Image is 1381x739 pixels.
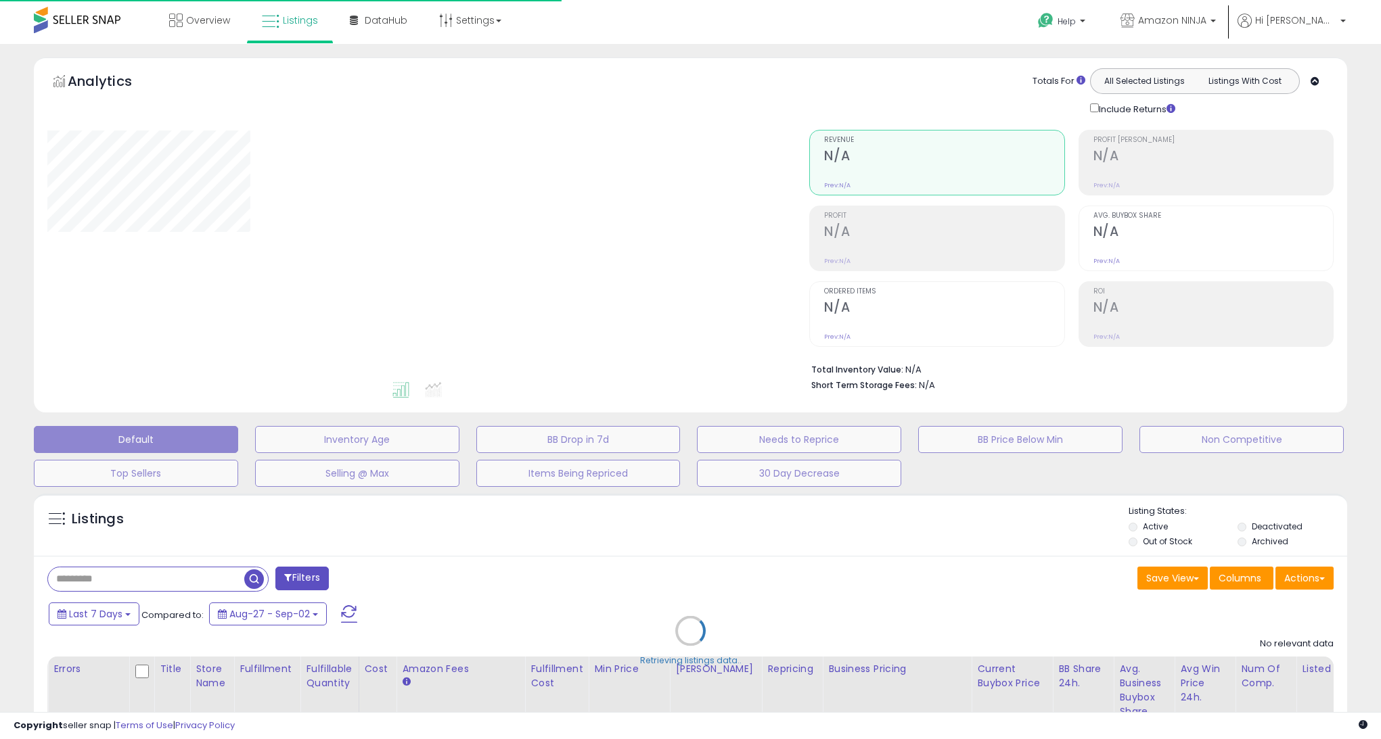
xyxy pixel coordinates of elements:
button: Listings With Cost [1194,72,1295,90]
button: All Selected Listings [1094,72,1195,90]
a: Help [1027,2,1099,44]
small: Prev: N/A [1093,257,1120,265]
button: Default [34,426,238,453]
button: Needs to Reprice [697,426,901,453]
div: seller snap | | [14,719,235,732]
div: Totals For [1033,75,1085,88]
b: Total Inventory Value: [811,364,903,375]
h2: N/A [1093,224,1333,242]
button: BB Price Below Min [918,426,1123,453]
h2: N/A [1093,300,1333,318]
h2: N/A [824,300,1064,318]
button: Selling @ Max [255,460,459,487]
h5: Analytics [68,72,158,94]
button: 30 Day Decrease [697,460,901,487]
span: DataHub [365,14,407,27]
span: ROI [1093,288,1333,295]
button: Non Competitive [1139,426,1344,453]
span: Listings [283,14,318,27]
span: Overview [186,14,230,27]
button: Top Sellers [34,460,238,487]
button: BB Drop in 7d [476,426,681,453]
h2: N/A [824,224,1064,242]
small: Prev: N/A [1093,181,1120,189]
span: Help [1058,16,1076,27]
h2: N/A [1093,148,1333,166]
span: Ordered Items [824,288,1064,295]
span: Revenue [824,137,1064,144]
h2: N/A [824,148,1064,166]
button: Items Being Repriced [476,460,681,487]
strong: Copyright [14,719,63,732]
span: Amazon NINJA [1138,14,1206,27]
b: Short Term Storage Fees: [811,379,917,391]
small: Prev: N/A [824,333,851,341]
button: Inventory Age [255,426,459,453]
span: Avg. Buybox Share [1093,212,1333,220]
small: Prev: N/A [824,181,851,189]
li: N/A [811,360,1323,377]
span: Profit [PERSON_NAME] [1093,137,1333,144]
i: Get Help [1037,12,1054,29]
div: Include Returns [1080,101,1192,116]
span: N/A [919,379,935,391]
a: Hi [PERSON_NAME] [1238,14,1346,44]
span: Hi [PERSON_NAME] [1255,14,1336,27]
small: Prev: N/A [824,257,851,265]
span: Profit [824,212,1064,220]
div: Retrieving listings data.. [640,654,742,667]
small: Prev: N/A [1093,333,1120,341]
